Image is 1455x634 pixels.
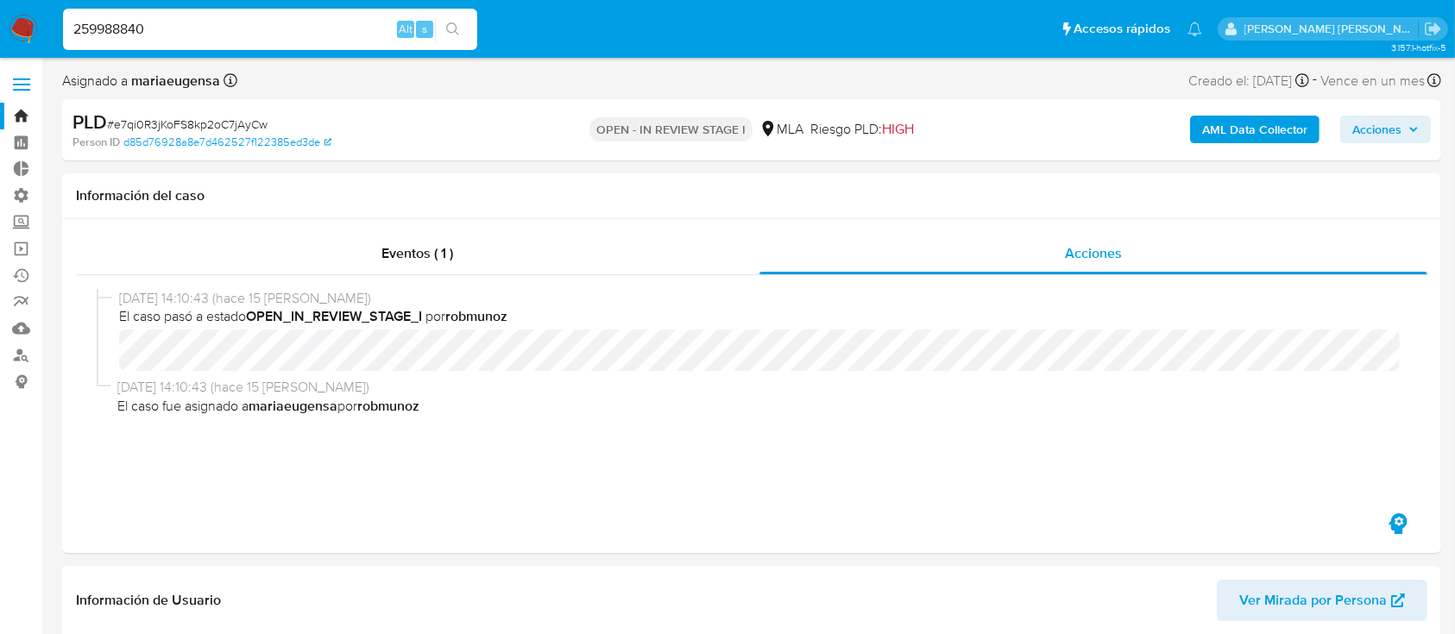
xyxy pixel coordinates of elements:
[357,396,419,416] b: robmunoz
[119,307,1400,326] span: El caso pasó a estado por
[128,71,220,91] b: mariaeugensa
[107,116,268,133] span: # e7qi0R3jKoFS8kp2oC7jAyCw
[882,119,914,139] span: HIGH
[76,592,221,609] h1: Información de Usuario
[1340,116,1431,143] button: Acciones
[810,120,914,139] span: Riesgo PLD:
[1188,69,1309,92] div: Creado el: [DATE]
[1244,21,1419,37] p: emmanuel.vitiello@mercadolibre.com
[117,378,1400,397] span: [DATE] 14:10:43 (hace 15 [PERSON_NAME])
[72,108,107,135] b: PLD
[63,18,477,41] input: Buscar usuario o caso...
[62,72,220,91] span: Asignado a
[445,306,507,326] b: robmunoz
[249,396,337,416] b: mariaeugensa
[72,135,120,150] b: Person ID
[381,243,453,263] span: Eventos ( 1 )
[759,120,803,139] div: MLA
[589,117,753,141] p: OPEN - IN REVIEW STAGE I
[123,135,331,150] a: d85d76928a8e7d462527f122385ed3de
[399,21,413,37] span: Alt
[119,289,1400,308] span: [DATE] 14:10:43 (hace 15 [PERSON_NAME])
[435,17,470,41] button: search-icon
[246,306,422,326] b: OPEN_IN_REVIEW_STAGE_I
[1202,116,1307,143] b: AML Data Collector
[1239,580,1387,621] span: Ver Mirada por Persona
[1313,69,1317,92] span: -
[76,187,1427,204] h1: Información del caso
[1065,243,1122,263] span: Acciones
[117,397,1400,416] span: El caso fue asignado a por
[1352,116,1401,143] span: Acciones
[1424,20,1442,38] a: Salir
[1217,580,1427,621] button: Ver Mirada por Persona
[1190,116,1320,143] button: AML Data Collector
[1187,22,1202,36] a: Notificaciones
[422,21,427,37] span: s
[1320,72,1425,91] span: Vence en un mes
[1074,20,1170,38] span: Accesos rápidos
